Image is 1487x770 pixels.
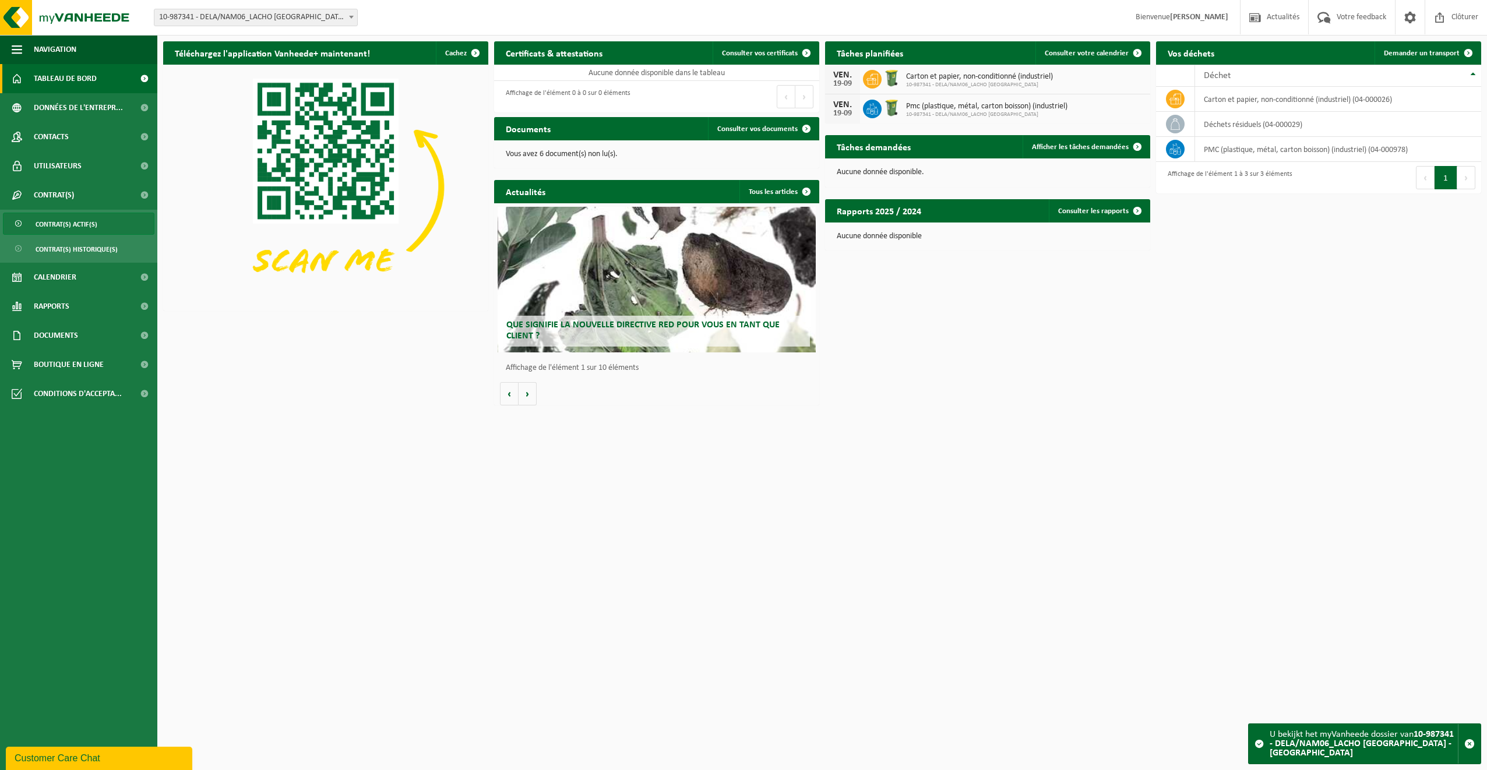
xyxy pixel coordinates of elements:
[1032,143,1129,151] span: Afficher les tâches demandées
[34,263,76,292] span: Calendrier
[1204,71,1231,80] span: Déchet
[825,199,933,222] h2: Rapports 2025 / 2024
[506,320,780,341] span: Que signifie la nouvelle directive RED pour vous en tant que client ?
[717,125,798,133] span: Consulter vos documents
[3,238,154,260] a: Contrat(s) historique(s)
[837,168,1139,176] p: Aucune donnée disponible.
[506,364,813,372] p: Affichage de l'élément 1 sur 10 éléments
[34,292,69,321] span: Rapports
[3,213,154,235] a: Contrat(s) actif(s)
[906,82,1053,89] span: 10-987341 - DELA/NAM06_LACHO [GEOGRAPHIC_DATA]
[708,117,818,140] a: Consulter vos documents
[436,41,487,65] button: Cachez
[1457,166,1475,189] button: Next
[713,41,818,65] a: Consulter vos certificats
[1195,112,1481,137] td: déchets résiduels (04-000029)
[795,85,813,108] button: Next
[154,9,358,26] span: 10-987341 - DELA/NAM06_LACHO NAMUR RUE DU BELVÉDÈRE - NAMUR
[882,68,901,88] img: WB-0240-HPE-GN-50
[6,744,195,770] iframe: chat widget
[36,238,118,260] span: Contrat(s) historique(s)
[837,232,1139,241] p: Aucune donnée disponible
[34,151,82,181] span: Utilisateurs
[1435,166,1457,189] button: 1
[1416,166,1435,189] button: Previous
[498,207,816,352] a: Que signifie la nouvelle directive RED pour vous en tant que client ?
[519,382,537,405] button: Volgende
[34,93,123,122] span: Données de l'entrepr...
[777,85,795,108] button: Previous
[1195,137,1481,162] td: PMC (plastique, métal, carton boisson) (industriel) (04-000978)
[34,64,97,93] span: Tableau de bord
[34,350,104,379] span: Boutique en ligne
[906,72,1053,82] span: Carton et papier, non-conditionné (industriel)
[1270,724,1458,764] div: U bekijkt het myVanheede dossier van
[1270,730,1454,758] strong: 10-987341 - DELA/NAM06_LACHO [GEOGRAPHIC_DATA] - [GEOGRAPHIC_DATA]
[1195,87,1481,112] td: carton et papier, non-conditionné (industriel) (04-000026)
[34,379,122,408] span: Conditions d'accepta...
[831,80,854,88] div: 19-09
[882,98,901,118] img: WB-0240-HPE-GN-50
[500,84,630,110] div: Affichage de l'élément 0 à 0 sur 0 éléments
[906,102,1067,111] span: Pmc (plastique, métal, carton boisson) (industriel)
[494,117,562,140] h2: Documents
[34,321,78,350] span: Documents
[34,181,74,210] span: Contrat(s)
[445,50,467,57] span: Cachez
[831,110,854,118] div: 19-09
[1156,41,1226,64] h2: Vos déchets
[163,65,488,309] img: Download de VHEPlus App
[1035,41,1149,65] a: Consulter votre calendrier
[154,9,357,26] span: 10-987341 - DELA/NAM06_LACHO NAMUR RUE DU BELVÉDÈRE - NAMUR
[831,100,854,110] div: VEN.
[825,135,922,158] h2: Tâches demandées
[34,35,76,64] span: Navigation
[494,180,557,203] h2: Actualités
[494,65,819,81] td: Aucune donnée disponible dans le tableau
[1375,41,1480,65] a: Demander un transport
[1045,50,1129,57] span: Consulter votre calendrier
[36,213,97,235] span: Contrat(s) actif(s)
[825,41,915,64] h2: Tâches planifiées
[506,150,808,158] p: Vous avez 6 document(s) non lu(s).
[163,41,382,64] h2: Téléchargez l'application Vanheede+ maintenant!
[34,122,69,151] span: Contacts
[1384,50,1460,57] span: Demander un transport
[722,50,798,57] span: Consulter vos certificats
[1049,199,1149,222] a: Consulter les rapports
[831,70,854,80] div: VEN.
[1170,13,1228,22] strong: [PERSON_NAME]
[1162,165,1292,190] div: Affichage de l'élément 1 à 3 sur 3 éléments
[1023,135,1149,158] a: Afficher les tâches demandées
[500,382,519,405] button: Vorige
[739,180,818,203] a: Tous les articles
[906,111,1067,118] span: 10-987341 - DELA/NAM06_LACHO [GEOGRAPHIC_DATA]
[494,41,614,64] h2: Certificats & attestations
